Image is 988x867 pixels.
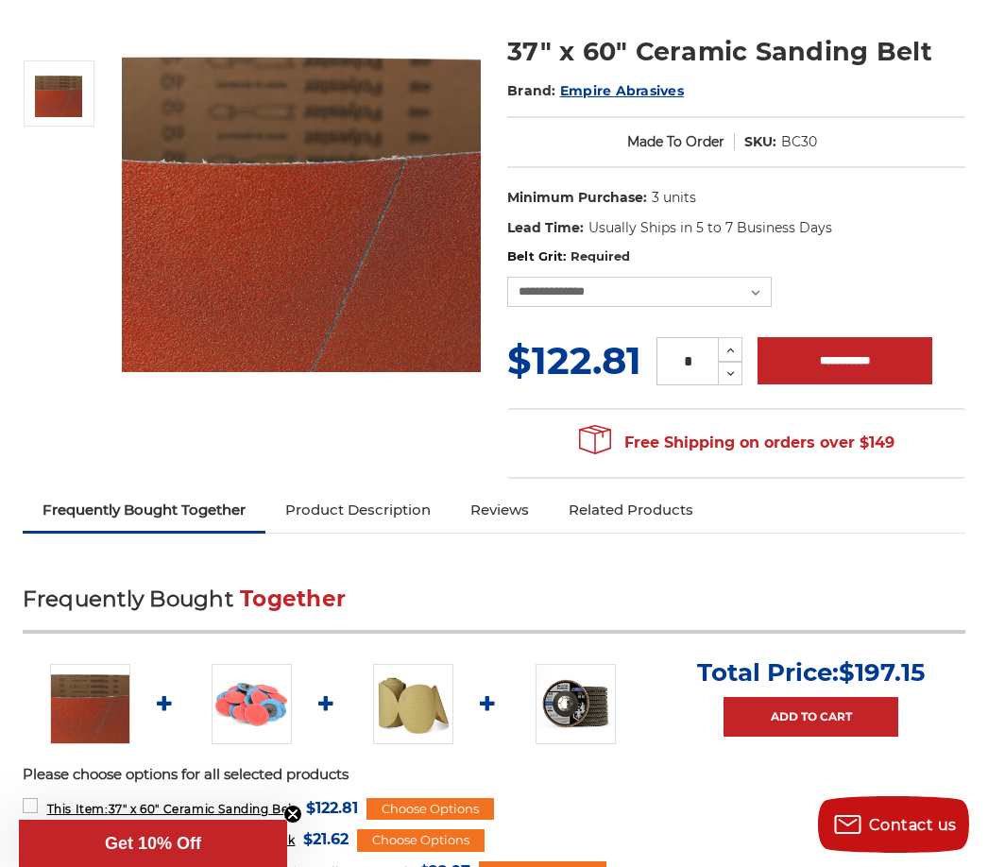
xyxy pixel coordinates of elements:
[507,82,556,99] span: Brand:
[283,805,302,824] button: Close teaser
[627,133,724,150] span: Made To Order
[507,188,647,208] dt: Minimum Purchase:
[23,764,966,786] p: Please choose options for all selected products
[579,424,894,462] span: Free Shipping on orders over $149
[19,820,287,867] div: Get 10% OffClose teaser
[35,70,82,117] img: 37" x 60" Ceramic Sanding Belt
[306,795,358,821] span: $122.81
[23,489,265,531] a: Frequently Bought Together
[47,802,298,816] span: 37" x 60" Ceramic Sanding Belt
[50,664,130,744] img: 37" x 60" Ceramic Sanding Belt
[240,586,346,612] span: Together
[47,802,109,816] strong: This Item:
[549,489,713,531] a: Related Products
[839,657,925,688] span: $197.15
[724,697,898,737] a: Add to Cart
[818,796,969,853] button: Contact us
[105,834,201,853] span: Get 10% Off
[507,247,965,266] label: Belt Grit:
[507,337,641,383] span: $122.81
[781,132,817,152] dd: BC30
[451,489,549,531] a: Reviews
[303,826,349,852] span: $21.62
[507,33,965,70] h1: 37" x 60" Ceramic Sanding Belt
[652,188,696,208] dd: 3 units
[122,13,481,372] img: 37" x 60" Ceramic Sanding Belt
[571,248,630,263] small: Required
[366,798,494,821] div: Choose Options
[265,489,451,531] a: Product Description
[560,82,684,99] a: Empire Abrasives
[588,218,832,238] dd: Usually Ships in 5 to 7 Business Days
[507,218,584,238] dt: Lead Time:
[869,816,957,834] span: Contact us
[744,132,776,152] dt: SKU:
[697,657,925,688] p: Total Price:
[23,586,233,612] span: Frequently Bought
[357,829,485,852] div: Choose Options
